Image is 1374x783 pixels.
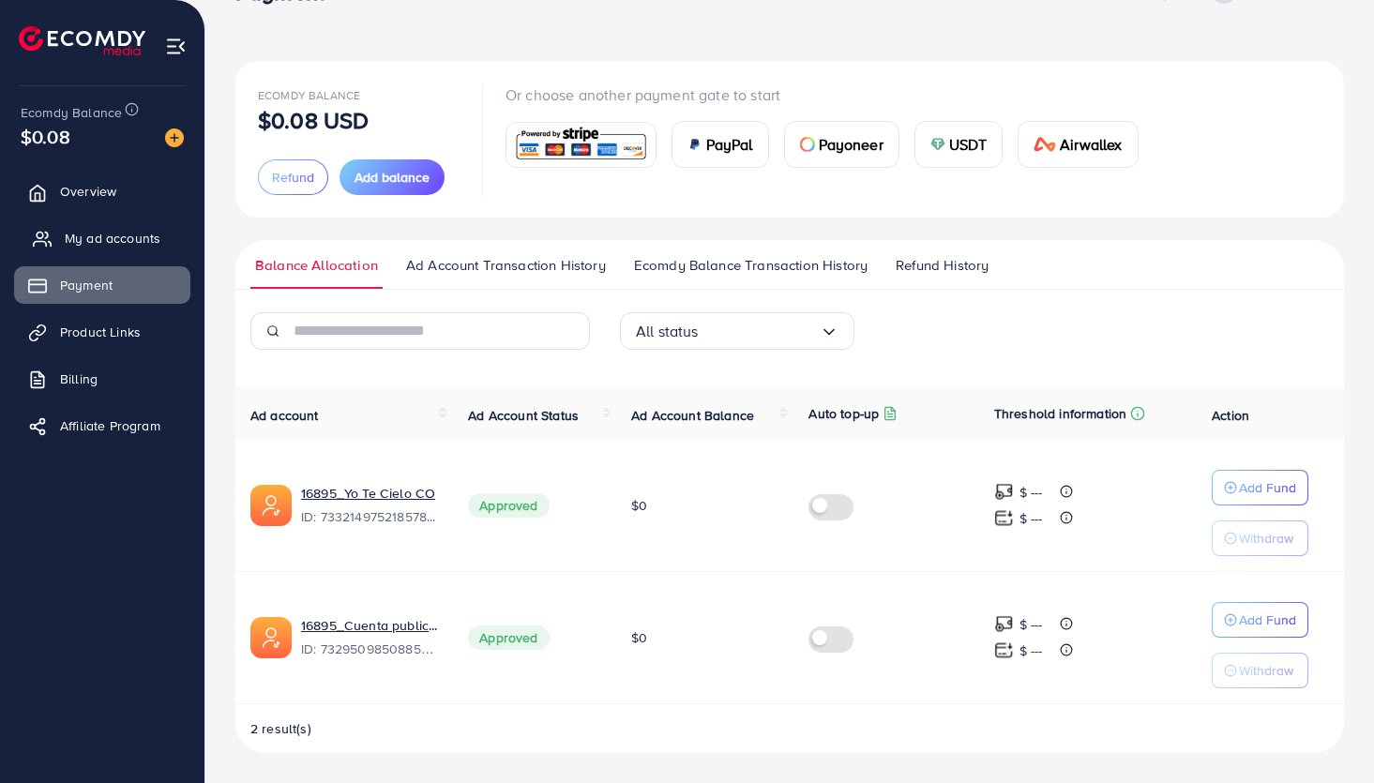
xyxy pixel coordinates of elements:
[14,360,190,398] a: Billing
[620,312,854,350] div: Search for option
[301,484,435,503] a: 16895_Yo Te Cielo CO
[14,313,190,351] a: Product Links
[808,402,879,425] p: Auto top-up
[1239,527,1293,550] p: Withdraw
[301,616,438,659] div: <span class='underline'>16895_Cuenta publicitaria de Chunas</span></br>7329509850885455874
[468,493,549,518] span: Approved
[930,137,945,152] img: card
[340,159,445,195] button: Add balance
[706,133,753,156] span: PayPal
[1212,470,1308,505] button: Add Fund
[994,508,1014,528] img: top-up amount
[406,255,606,276] span: Ad Account Transaction History
[994,614,1014,634] img: top-up amount
[784,121,899,168] a: cardPayoneer
[1294,699,1360,769] iframe: Chat
[21,103,122,122] span: Ecomdy Balance
[21,123,70,150] span: $0.08
[355,168,430,187] span: Add balance
[1019,613,1043,636] p: $ ---
[1212,653,1308,688] button: Withdraw
[994,640,1014,660] img: top-up amount
[60,182,116,201] span: Overview
[301,507,438,526] span: ID: 7332149752185782274
[255,255,378,276] span: Balance Allocation
[631,628,647,647] span: $0
[250,406,319,425] span: Ad account
[250,485,292,526] img: ic-ads-acc.e4c84228.svg
[1212,520,1308,556] button: Withdraw
[250,719,311,738] span: 2 result(s)
[1018,121,1138,168] a: cardAirwallex
[631,406,754,425] span: Ad Account Balance
[506,83,1154,106] p: Or choose another payment gate to start
[60,369,98,388] span: Billing
[301,640,438,658] span: ID: 7329509850885455874
[699,317,820,346] input: Search for option
[1034,137,1056,152] img: card
[258,109,369,131] p: $0.08 USD
[631,496,647,515] span: $0
[1019,481,1043,504] p: $ ---
[1239,609,1296,631] p: Add Fund
[301,484,438,527] div: <span class='underline'>16895_Yo Te Cielo CO</span></br>7332149752185782274
[14,266,190,304] a: Payment
[19,26,145,55] img: logo
[165,36,187,57] img: menu
[468,406,579,425] span: Ad Account Status
[1019,640,1043,662] p: $ ---
[14,219,190,257] a: My ad accounts
[687,137,702,152] img: card
[60,323,141,341] span: Product Links
[14,173,190,210] a: Overview
[468,625,549,650] span: Approved
[1212,602,1308,638] button: Add Fund
[819,133,883,156] span: Payoneer
[949,133,988,156] span: USDT
[512,125,650,165] img: card
[250,617,292,658] img: ic-ads-acc.e4c84228.svg
[1239,659,1293,682] p: Withdraw
[65,229,160,248] span: My ad accounts
[258,159,328,195] button: Refund
[165,128,184,147] img: image
[1019,507,1043,530] p: $ ---
[14,407,190,444] a: Affiliate Program
[1239,476,1296,499] p: Add Fund
[60,276,113,294] span: Payment
[994,482,1014,502] img: top-up amount
[258,87,360,103] span: Ecomdy Balance
[60,416,160,435] span: Affiliate Program
[1212,406,1249,425] span: Action
[800,137,815,152] img: card
[914,121,1004,168] a: cardUSDT
[301,616,438,635] a: 16895_Cuenta publicitaria de Chunas
[634,255,868,276] span: Ecomdy Balance Transaction History
[1060,133,1122,156] span: Airwallex
[994,402,1126,425] p: Threshold information
[506,122,657,168] a: card
[272,168,314,187] span: Refund
[636,317,699,346] span: All status
[672,121,769,168] a: cardPayPal
[896,255,989,276] span: Refund History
